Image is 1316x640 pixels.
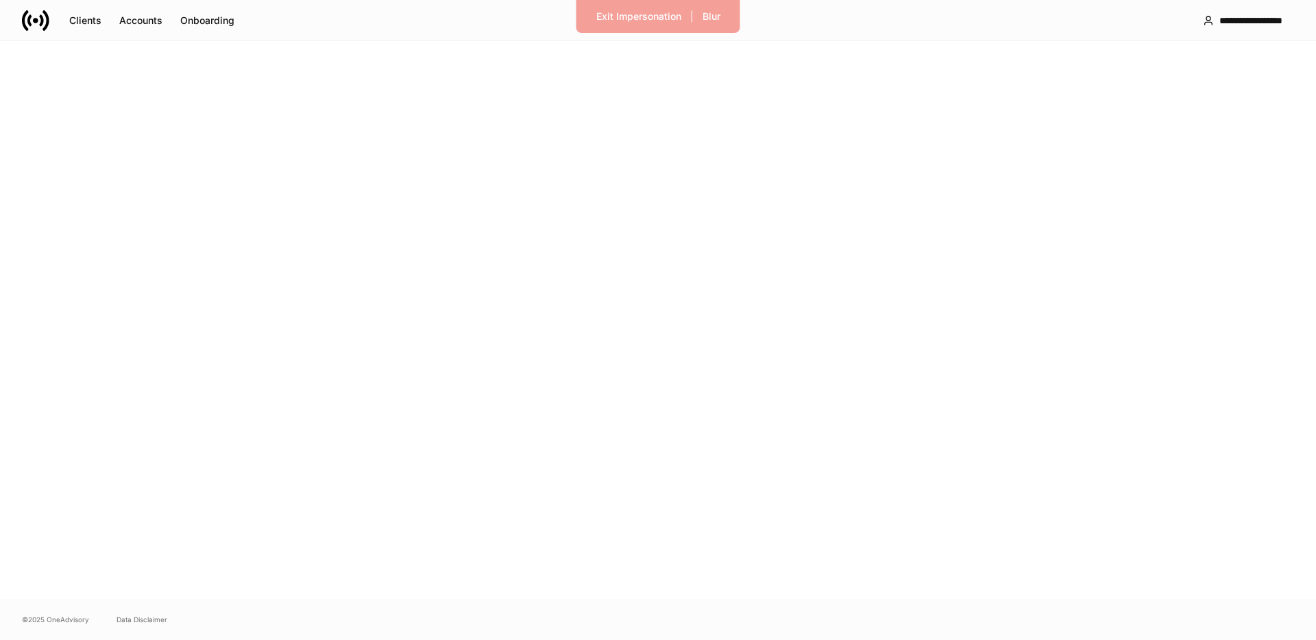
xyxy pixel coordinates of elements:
[60,10,110,32] button: Clients
[110,10,171,32] button: Accounts
[180,16,234,25] div: Onboarding
[22,614,89,625] span: © 2025 OneAdvisory
[171,10,243,32] button: Onboarding
[703,12,720,21] div: Blur
[587,5,690,27] button: Exit Impersonation
[117,614,167,625] a: Data Disclaimer
[69,16,101,25] div: Clients
[596,12,681,21] div: Exit Impersonation
[694,5,729,27] button: Blur
[119,16,162,25] div: Accounts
